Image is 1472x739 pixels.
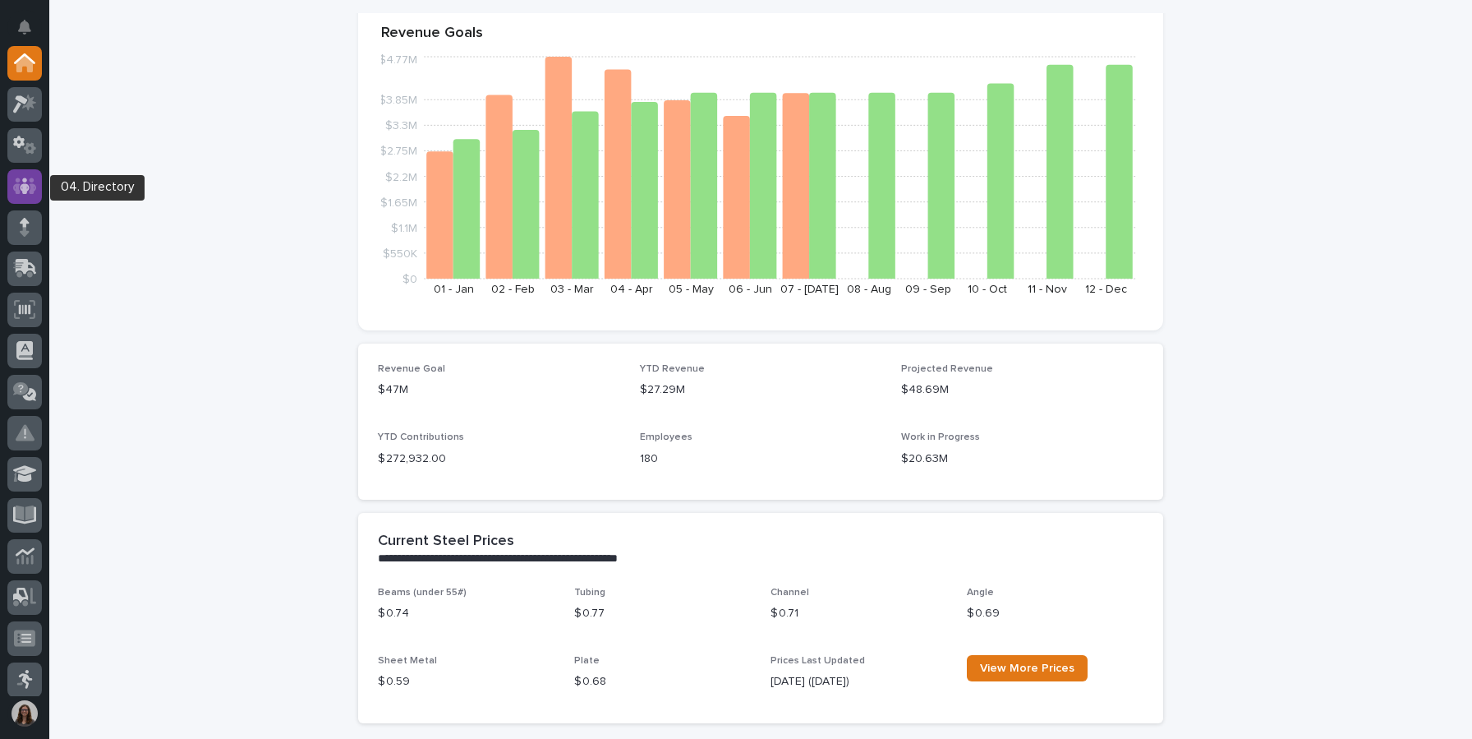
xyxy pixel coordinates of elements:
span: Angle [967,588,994,598]
tspan: $3.85M [379,95,417,106]
span: Beams (under 55#) [378,588,467,598]
text: 07 - [DATE] [780,284,839,295]
p: $ 0.74 [378,605,554,622]
tspan: $0 [402,274,417,285]
p: Revenue Goals [381,25,1140,43]
p: $ 0.59 [378,673,554,691]
text: 08 - Aug [847,284,891,295]
tspan: $4.77M [379,54,417,66]
text: 11 - Nov [1028,284,1067,295]
span: View More Prices [980,663,1074,674]
span: Revenue Goal [378,364,445,374]
text: 12 - Dec [1085,284,1127,295]
text: 01 - Jan [434,284,474,295]
span: Plate [574,656,600,666]
text: 09 - Sep [905,284,951,295]
button: Notifications [7,10,42,44]
span: Prices Last Updated [770,656,865,666]
tspan: $2.2M [385,171,417,182]
button: users-avatar [7,696,42,731]
span: Work in Progress [901,432,980,442]
p: $48.69M [901,381,1143,399]
div: Notifications [21,20,42,46]
text: 10 - Oct [968,284,1007,295]
text: 04 - Apr [610,284,653,295]
span: Projected Revenue [901,364,993,374]
span: Tubing [574,588,605,598]
p: $20.63M [901,450,1143,468]
span: Channel [770,588,809,598]
span: YTD Revenue [640,364,705,374]
span: Sheet Metal [378,656,437,666]
p: $27.29M [640,381,882,399]
tspan: $550K [383,247,417,259]
p: 180 [640,450,882,468]
p: $ 0.68 [574,673,751,691]
p: $ 0.69 [967,605,1143,622]
tspan: $2.75M [379,145,417,157]
text: 02 - Feb [491,284,535,295]
tspan: $1.65M [380,196,417,208]
span: YTD Contributions [378,432,464,442]
p: $ 272,932.00 [378,450,620,468]
tspan: $1.1M [391,222,417,233]
span: Employees [640,432,692,442]
p: $ 0.77 [574,605,751,622]
p: [DATE] ([DATE]) [770,673,947,691]
a: View More Prices [967,655,1088,681]
text: 03 - Mar [550,284,594,295]
p: $ 0.71 [770,605,947,622]
tspan: $3.3M [385,120,417,132]
text: 05 - May [669,284,714,295]
p: $47M [378,381,620,399]
h2: Current Steel Prices [378,533,514,551]
text: 06 - Jun [729,284,772,295]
